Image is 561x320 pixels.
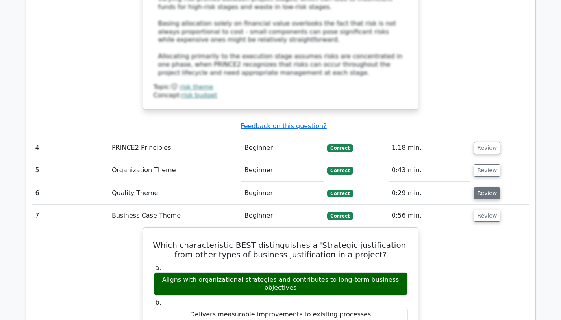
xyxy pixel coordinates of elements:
[474,210,500,222] button: Review
[474,187,500,199] button: Review
[32,159,109,182] td: 5
[327,167,353,175] span: Correct
[109,137,241,159] td: PRINCE2 Principles
[327,212,353,220] span: Correct
[154,91,408,100] div: Concept:
[109,182,241,205] td: Quality Theme
[109,205,241,227] td: Business Case Theme
[389,159,471,182] td: 0:43 min.
[327,144,353,152] span: Correct
[389,182,471,205] td: 0:29 min.
[327,190,353,197] span: Correct
[32,182,109,205] td: 6
[109,159,241,182] td: Organization Theme
[241,205,324,227] td: Beginner
[474,142,500,154] button: Review
[153,240,409,259] h5: Which characteristic BEST distinguishes a 'Strategic justification' from other types of business ...
[180,83,213,91] a: risk theme
[32,137,109,159] td: 4
[474,164,500,177] button: Review
[181,91,217,99] a: risk budget
[389,205,471,227] td: 0:56 min.
[32,205,109,227] td: 7
[389,137,471,159] td: 1:18 min.
[241,122,326,130] a: Feedback on this question?
[241,182,324,205] td: Beginner
[241,159,324,182] td: Beginner
[154,272,408,296] div: Aligns with organizational strategies and contributes to long-term business objectives
[156,299,161,306] span: b.
[241,137,324,159] td: Beginner
[154,83,408,91] div: Topic:
[156,264,161,272] span: a.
